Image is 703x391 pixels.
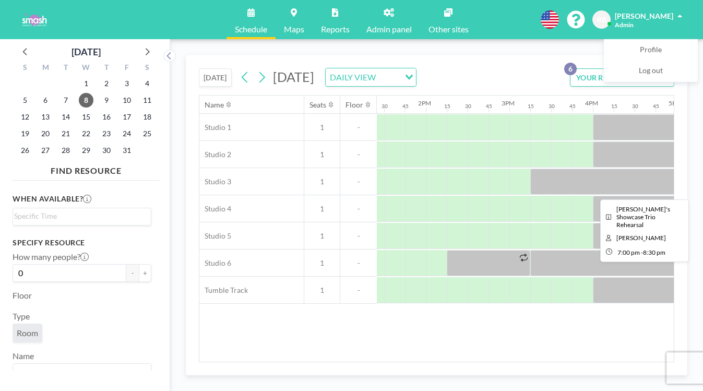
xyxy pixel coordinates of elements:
div: Search for option [13,208,151,224]
span: - [340,231,377,241]
span: - [340,286,377,295]
button: - [126,264,139,282]
span: Log out [639,66,663,76]
span: - [340,204,377,214]
span: Studio 3 [199,177,231,186]
span: Thursday, October 2, 2025 [99,76,114,91]
input: Search for option [14,366,145,380]
label: Type [13,311,30,322]
div: F [116,62,137,75]
span: Thursday, October 16, 2025 [99,110,114,124]
div: [DATE] [72,44,101,59]
div: 15 [528,103,534,110]
div: 15 [444,103,450,110]
button: [DATE] [199,68,232,87]
div: S [15,62,35,75]
div: 30 [632,103,638,110]
span: 7:00 PM [617,248,640,256]
span: Saturday, October 11, 2025 [140,93,154,108]
span: Saturday, October 25, 2025 [140,126,154,141]
span: Thursday, October 23, 2025 [99,126,114,141]
span: Thursday, October 30, 2025 [99,143,114,158]
div: Name [205,100,224,110]
div: 4PM [585,99,598,107]
div: Floor [345,100,363,110]
span: 8:30 PM [643,248,665,256]
div: Search for option [13,364,151,382]
label: Floor [13,290,32,301]
div: T [96,62,116,75]
label: Name [13,351,34,361]
span: Tumble Track [199,286,248,295]
span: Wednesday, October 1, 2025 [79,76,93,91]
span: 1 [304,204,340,214]
div: Seats [309,100,326,110]
div: S [137,62,157,75]
div: 3PM [502,99,515,107]
span: Rachel's Showcase Trio Rehearsal [616,205,670,229]
a: Profile [604,40,697,61]
div: 30 [549,103,555,110]
div: Search for option [326,68,416,86]
span: Tuesday, October 21, 2025 [58,126,73,141]
span: 1 [304,286,340,295]
span: Rachel Robison [616,234,666,242]
span: Wednesday, October 15, 2025 [79,110,93,124]
span: Friday, October 3, 2025 [120,76,134,91]
span: Sunday, October 5, 2025 [18,93,32,108]
span: Saturday, October 18, 2025 [140,110,154,124]
span: Thursday, October 9, 2025 [99,93,114,108]
span: Studio 1 [199,123,231,132]
span: 1 [304,177,340,186]
span: Sunday, October 19, 2025 [18,126,32,141]
span: Tuesday, October 28, 2025 [58,143,73,158]
span: Monday, October 6, 2025 [38,93,53,108]
input: Search for option [379,70,399,84]
p: 6 [564,63,577,75]
span: Admin panel [366,25,412,33]
input: Search for option [14,210,145,222]
span: RR [597,15,606,25]
span: 1 [304,258,340,268]
span: Studio 2 [199,150,231,159]
span: - [641,248,643,256]
span: Monday, October 13, 2025 [38,110,53,124]
div: 45 [486,103,492,110]
span: Schedule [235,25,267,33]
span: [PERSON_NAME] [615,11,673,20]
div: W [76,62,97,75]
span: Monday, October 20, 2025 [38,126,53,141]
span: Friday, October 17, 2025 [120,110,134,124]
div: 15 [611,103,617,110]
span: Wednesday, October 8, 2025 [79,93,93,108]
span: Sunday, October 26, 2025 [18,143,32,158]
span: Wednesday, October 29, 2025 [79,143,93,158]
span: Sunday, October 12, 2025 [18,110,32,124]
span: 1 [304,231,340,241]
h3: Specify resource [13,238,151,247]
span: 1 [304,123,340,132]
span: Room [17,328,38,338]
div: 30 [382,103,388,110]
span: Friday, October 31, 2025 [120,143,134,158]
span: Admin [615,21,634,29]
span: Tuesday, October 14, 2025 [58,110,73,124]
span: Profile [640,45,662,55]
label: How many people? [13,252,89,262]
span: Studio 5 [199,231,231,241]
span: Studio 4 [199,204,231,214]
span: Maps [284,25,304,33]
span: Other sites [428,25,469,33]
div: 30 [465,103,471,110]
button: + [139,264,151,282]
button: YOUR RESERVATIONS6 [570,68,674,87]
div: T [56,62,76,75]
span: [DATE] [273,69,314,85]
span: Saturday, October 4, 2025 [140,76,154,91]
span: - [340,123,377,132]
span: - [340,177,377,186]
span: Studio 6 [199,258,231,268]
div: 45 [653,103,659,110]
span: Friday, October 10, 2025 [120,93,134,108]
img: organization-logo [17,9,52,30]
